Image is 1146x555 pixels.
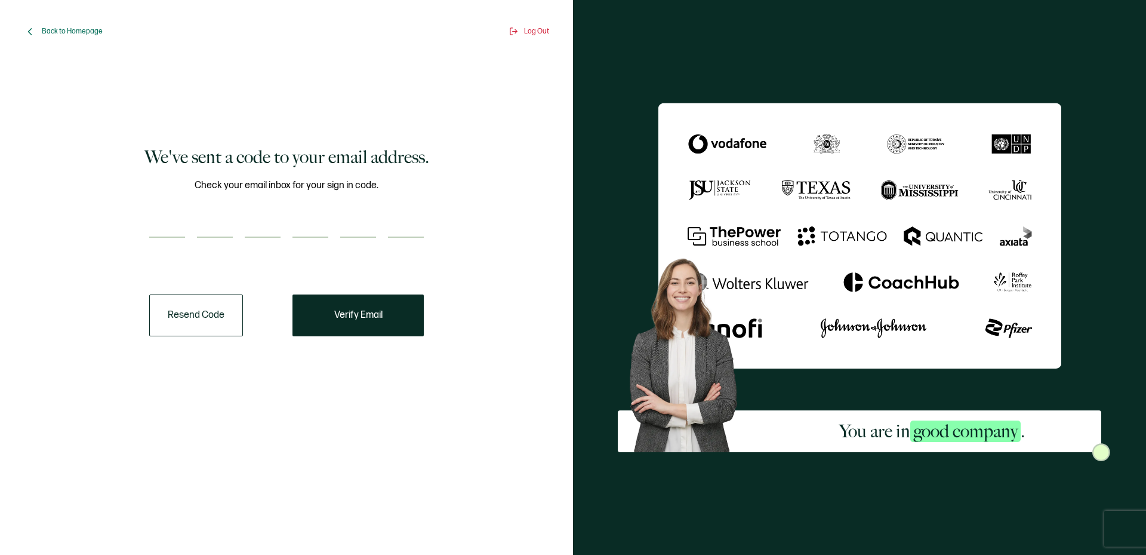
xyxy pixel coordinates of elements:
[195,178,378,193] span: Check your email inbox for your sign in code.
[42,27,103,36] span: Back to Homepage
[618,249,763,452] img: Sertifier Signup - You are in <span class="strong-h">good company</span>. Hero
[910,421,1021,442] span: good company
[292,295,424,336] button: Verify Email
[334,311,383,320] span: Verify Email
[524,27,549,36] span: Log Out
[149,295,243,336] button: Resend Code
[144,145,429,169] h1: We've sent a code to your email address.
[658,103,1061,369] img: Sertifier We've sent a code to your email address.
[839,419,1025,443] h2: You are in .
[1092,443,1110,461] img: Sertifier Signup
